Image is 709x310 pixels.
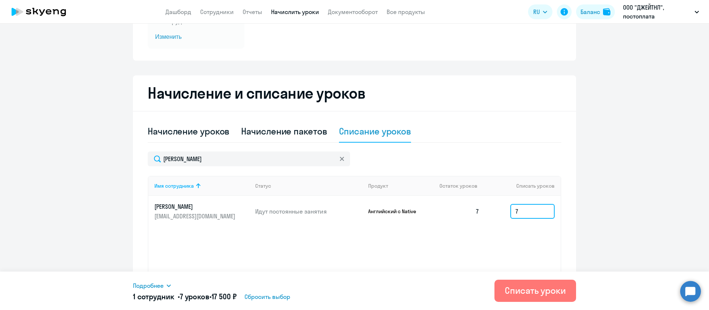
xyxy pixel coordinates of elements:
[154,183,249,189] div: Имя сотрудника
[155,33,237,41] span: Изменить
[241,125,327,137] div: Начисление пакетов
[148,84,561,102] h2: Начисление и списание уроков
[154,183,194,189] div: Имя сотрудника
[603,8,610,16] img: balance
[505,285,566,296] div: Списать уроки
[623,3,692,21] p: ООО "ДЖЕЙТНЛ", постоплата
[576,4,615,19] button: Балансbalance
[368,183,434,189] div: Продукт
[533,7,540,16] span: RU
[439,183,477,189] span: Остаток уроков
[255,183,362,189] div: Статус
[528,4,552,19] button: RU
[133,281,164,290] span: Подробнее
[154,202,237,211] p: [PERSON_NAME]
[243,8,262,16] a: Отчеты
[368,183,388,189] div: Продукт
[200,8,234,16] a: Сотрудники
[485,176,561,196] th: Списать уроков
[328,8,378,16] a: Документооборот
[494,280,576,302] button: Списать уроки
[434,196,485,227] td: 7
[339,125,411,137] div: Списание уроков
[255,183,271,189] div: Статус
[619,3,703,21] button: ООО "ДЖЕЙТНЛ", постоплата
[180,292,209,301] span: 7 уроков
[368,208,424,215] p: Английский с Native
[154,202,249,220] a: [PERSON_NAME][EMAIL_ADDRESS][DOMAIN_NAME]
[133,292,236,302] h5: 1 сотрудник • •
[580,7,600,16] div: Баланс
[148,125,229,137] div: Начисление уроков
[439,183,485,189] div: Остаток уроков
[255,207,362,215] p: Идут постоянные занятия
[387,8,425,16] a: Все продукты
[148,151,350,166] input: Поиск по имени, email, продукту или статусу
[271,8,319,16] a: Начислить уроки
[154,212,237,220] p: [EMAIL_ADDRESS][DOMAIN_NAME]
[244,292,290,301] span: Сбросить выбор
[212,292,237,301] span: 17 500 ₽
[165,8,191,16] a: Дашборд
